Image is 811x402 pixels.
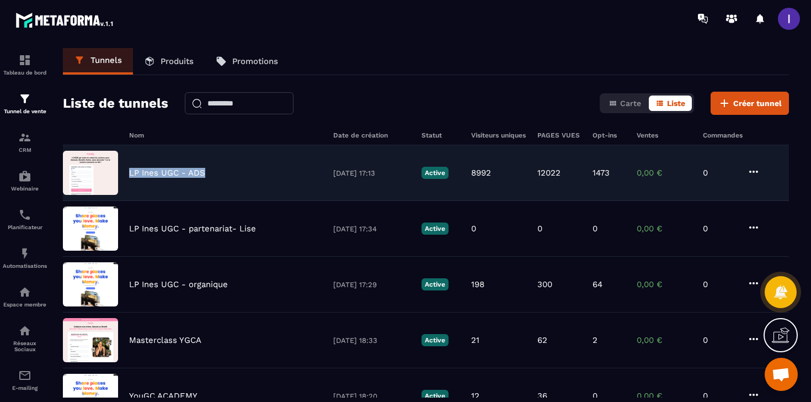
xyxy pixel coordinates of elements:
[471,168,491,178] p: 8992
[129,391,198,401] p: YouGC ACADEMY
[537,335,547,345] p: 62
[637,391,692,401] p: 0,00 €
[3,263,47,269] p: Automatisations
[63,318,118,362] img: image
[333,336,410,345] p: [DATE] 18:33
[18,285,31,299] img: automations
[133,48,205,75] a: Produits
[129,224,256,234] p: LP Ines UGC - partenariat- Lise
[63,151,118,195] img: image
[593,391,597,401] p: 0
[333,169,410,177] p: [DATE] 17:13
[421,131,460,139] h6: Statut
[15,10,115,30] img: logo
[3,147,47,153] p: CRM
[3,123,47,161] a: formationformationCRM
[205,48,289,75] a: Promotions
[90,55,122,65] p: Tunnels
[637,224,692,234] p: 0,00 €
[703,131,743,139] h6: Commandes
[620,99,641,108] span: Carte
[3,200,47,239] a: schedulerschedulerPlanificateur
[471,391,479,401] p: 12
[3,239,47,277] a: automationsautomationsAutomatisations
[3,161,47,200] a: automationsautomationsWebinaire
[537,131,581,139] h6: PAGES VUES
[3,84,47,123] a: formationformationTunnel de vente
[602,96,648,111] button: Carte
[637,279,692,289] p: 0,00 €
[232,56,278,66] p: Promotions
[333,225,410,233] p: [DATE] 17:34
[3,316,47,361] a: social-networksocial-networkRéseaux Sociaux
[471,131,526,139] h6: Visiteurs uniques
[18,208,31,221] img: scheduler
[3,45,47,84] a: formationformationTableau de bord
[733,98,782,109] span: Créer tunnel
[3,224,47,230] p: Planificateur
[18,131,31,144] img: formation
[63,262,118,306] img: image
[537,168,561,178] p: 12022
[129,168,205,178] p: LP Ines UGC - ADS
[593,168,610,178] p: 1473
[63,48,133,75] a: Tunnels
[703,224,736,234] p: 0
[471,224,476,234] p: 0
[703,335,736,345] p: 0
[765,358,798,391] a: Ouvrir le chat
[3,108,47,114] p: Tunnel de vente
[333,131,410,139] h6: Date de création
[537,224,542,234] p: 0
[471,335,479,345] p: 21
[129,279,228,289] p: LP Ines UGC - organique
[649,96,692,111] button: Liste
[3,70,47,76] p: Tableau de bord
[421,278,449,290] p: Active
[667,99,685,108] span: Liste
[63,92,168,114] h2: Liste de tunnels
[593,131,626,139] h6: Opt-ins
[703,279,736,289] p: 0
[333,281,410,289] p: [DATE] 17:29
[18,369,31,382] img: email
[421,390,449,402] p: Active
[18,54,31,67] img: formation
[3,340,47,352] p: Réseaux Sociaux
[18,170,31,183] img: automations
[637,168,692,178] p: 0,00 €
[471,279,484,289] p: 198
[18,324,31,337] img: social-network
[537,279,552,289] p: 300
[3,186,47,192] p: Webinaire
[3,361,47,399] a: emailemailE-mailing
[63,207,118,251] img: image
[421,167,449,179] p: Active
[711,92,789,115] button: Créer tunnel
[537,391,547,401] p: 36
[3,301,47,308] p: Espace membre
[18,247,31,260] img: automations
[129,335,201,345] p: Masterclass YGCA
[593,279,602,289] p: 64
[637,131,692,139] h6: Ventes
[637,335,692,345] p: 0,00 €
[703,391,736,401] p: 0
[18,92,31,105] img: formation
[421,223,449,235] p: Active
[161,56,194,66] p: Produits
[333,392,410,400] p: [DATE] 18:20
[593,224,597,234] p: 0
[703,168,736,178] p: 0
[129,131,322,139] h6: Nom
[421,334,449,346] p: Active
[3,277,47,316] a: automationsautomationsEspace membre
[593,335,597,345] p: 2
[3,385,47,391] p: E-mailing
